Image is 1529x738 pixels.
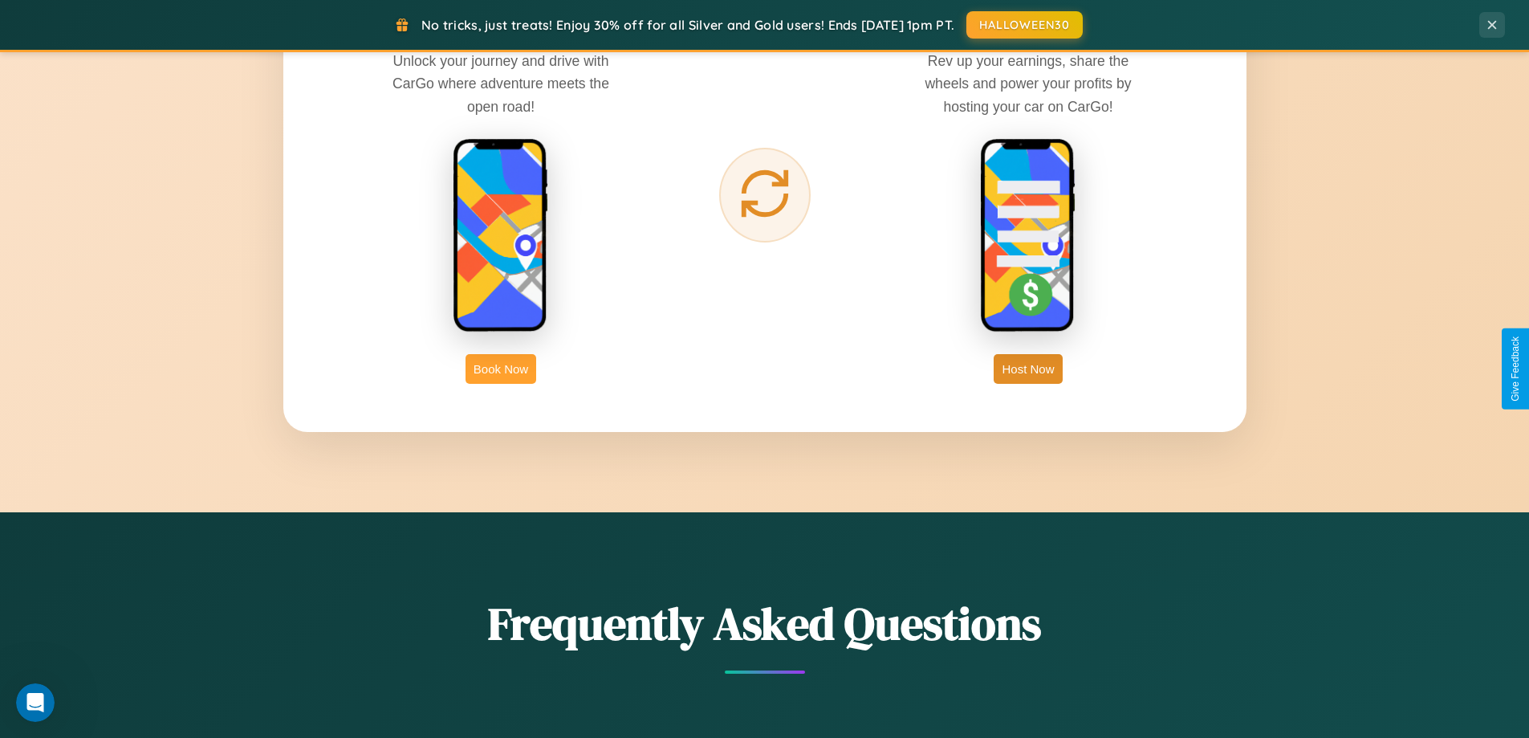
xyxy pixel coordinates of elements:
button: HALLOWEEN30 [966,11,1083,39]
img: rent phone [453,138,549,334]
button: Host Now [994,354,1062,384]
iframe: Intercom live chat [16,683,55,722]
h2: Frequently Asked Questions [283,593,1246,654]
img: host phone [980,138,1076,334]
div: Give Feedback [1510,336,1521,402]
button: Book Now [466,354,536,384]
span: No tricks, just treats! Enjoy 30% off for all Silver and Gold users! Ends [DATE] 1pm PT. [421,17,954,33]
p: Rev up your earnings, share the wheels and power your profits by hosting your car on CarGo! [908,50,1149,117]
p: Unlock your journey and drive with CarGo where adventure meets the open road! [380,50,621,117]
